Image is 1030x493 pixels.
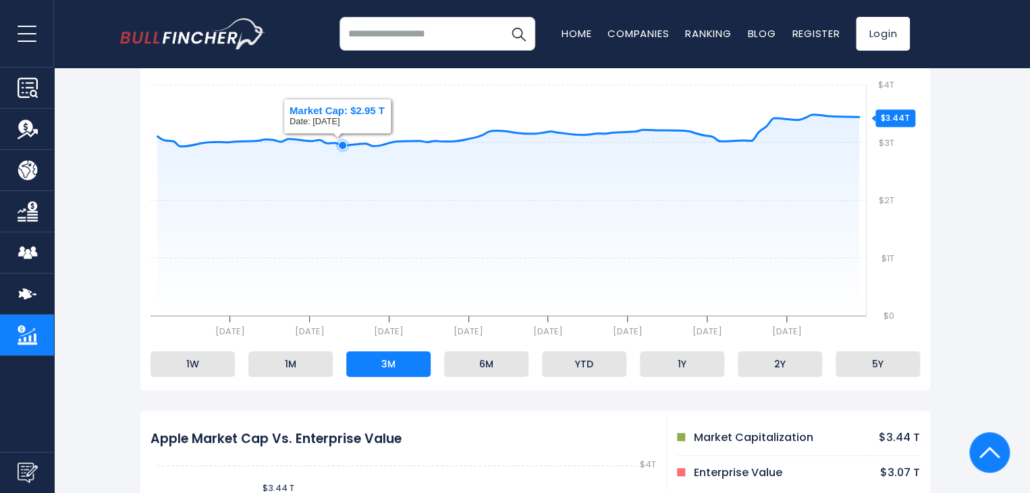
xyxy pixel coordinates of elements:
[640,458,656,471] text: $4T
[879,194,894,207] text: $2T
[248,351,333,377] li: 1M
[502,17,535,51] button: Search
[692,325,722,338] text: [DATE]
[374,325,404,338] text: [DATE]
[694,466,782,480] p: Enterprise Value
[454,325,483,338] text: [DATE]
[120,18,265,49] img: bullfincher logo
[562,26,591,41] a: Home
[151,431,402,448] h2: Apple Market Cap Vs. Enterprise Value
[879,136,894,149] text: $3T
[120,18,265,49] a: Go to homepage
[792,26,840,41] a: Register
[215,325,245,338] text: [DATE]
[613,325,643,338] text: [DATE]
[738,351,822,377] li: 2Y
[856,17,910,51] a: Login
[694,431,813,445] p: Market Capitalization
[346,351,431,377] li: 3M
[747,26,776,41] a: Blog
[878,78,894,91] text: $4T
[607,26,669,41] a: Companies
[884,309,894,322] text: $0
[295,325,325,338] text: [DATE]
[875,109,915,127] div: $3.44T
[771,325,801,338] text: [DATE]
[542,351,626,377] li: YTD
[882,252,894,265] text: $1T
[533,325,563,338] text: [DATE]
[836,351,920,377] li: 5Y
[879,431,920,445] p: $3.44 T
[151,351,235,377] li: 1W
[880,466,920,480] p: $3.07 T
[685,26,731,41] a: Ranking
[444,351,528,377] li: 6M
[640,351,724,377] li: 1Y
